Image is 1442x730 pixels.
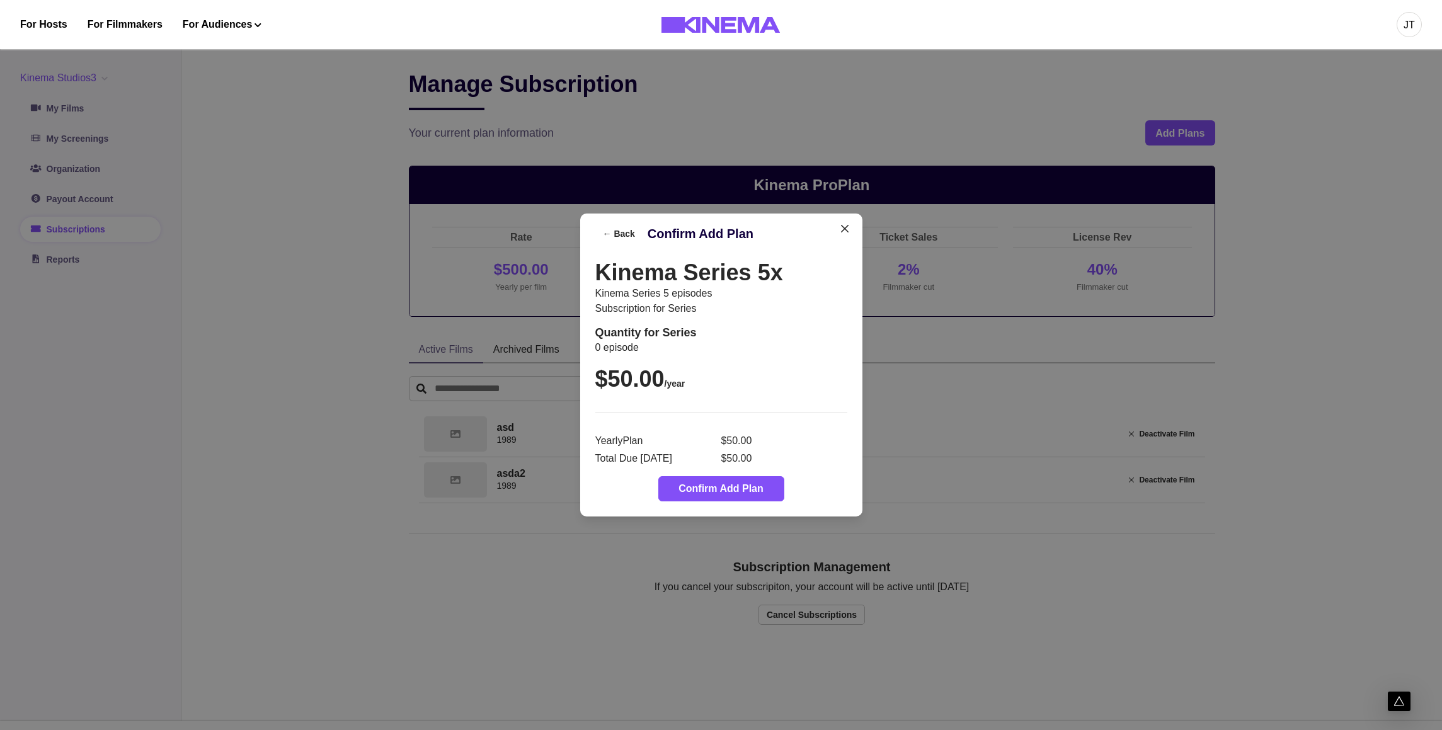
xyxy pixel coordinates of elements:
p: Total Due [DATE] [595,451,672,466]
button: Close [835,219,855,239]
p: $50.00 [675,451,752,466]
div: JT [1404,18,1415,33]
p: Yearly Plan [595,433,672,448]
h2: $50.00 [595,365,685,392]
h2: Quantity for Series [595,326,697,340]
p: Subscription for [595,301,712,316]
p: 0 episode [595,340,697,355]
button: Confirm Add Plan [658,476,784,501]
button: ← Back [595,224,643,244]
h2: Confirm Add Plan [648,226,753,241]
a: For Hosts [20,17,67,32]
span: /year [665,379,685,389]
span: series [668,303,696,314]
p: Kinema Series 5 episodes [595,286,712,301]
p: $50.00 [675,433,752,448]
a: For Filmmakers [88,17,163,32]
h2: Kinema Series 5x [595,259,783,286]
